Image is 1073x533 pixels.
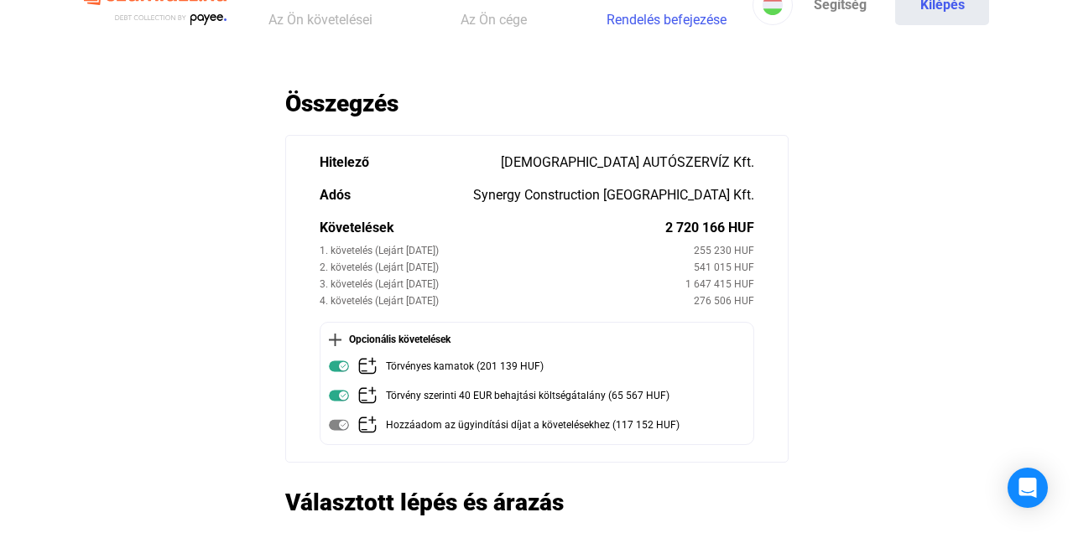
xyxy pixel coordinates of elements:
[357,386,378,406] img: add-claim
[329,386,349,406] img: toggle-on
[386,356,544,377] div: Törvényes kamatok (201 139 HUF)
[685,276,754,292] div: 1 647 415 HUF
[607,12,727,28] span: Rendelés befejezése
[329,334,341,346] img: plus-black
[320,185,473,205] div: Adós
[285,89,789,118] h2: Összegzés
[694,292,754,309] div: 276 506 HUF
[386,386,669,406] div: Törvény szerinti 40 EUR behajtási költségátalány (65 567 HUF)
[357,415,378,435] img: add-claim
[461,12,527,28] span: Az Ön cége
[694,259,754,276] div: 541 015 HUF
[268,12,372,28] span: Az Ön követelései
[357,356,378,376] img: add-claim
[329,356,349,376] img: toggle-on
[320,153,501,173] div: Hitelező
[1008,468,1048,508] div: Open Intercom Messenger
[665,218,754,238] div: 2 720 166 HUF
[329,415,349,435] img: toggle-on-disabled
[473,185,754,205] div: Synergy Construction [GEOGRAPHIC_DATA] Kft.
[386,415,680,436] div: Hozzáadom az ügyindítási díjat a követelésekhez (117 152 HUF)
[694,242,754,259] div: 255 230 HUF
[320,292,694,309] div: 4. követelés (Lejárt [DATE])
[320,259,694,276] div: 2. követelés (Lejárt [DATE])
[285,488,789,517] h2: Választott lépés és árazás
[320,218,665,238] div: Követelések
[329,331,745,348] div: Opcionális követelések
[320,276,685,292] div: 3. követelés (Lejárt [DATE])
[320,242,694,259] div: 1. követelés (Lejárt [DATE])
[501,153,754,173] div: [DEMOGRAPHIC_DATA] AUTÓSZERVÍZ Kft.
